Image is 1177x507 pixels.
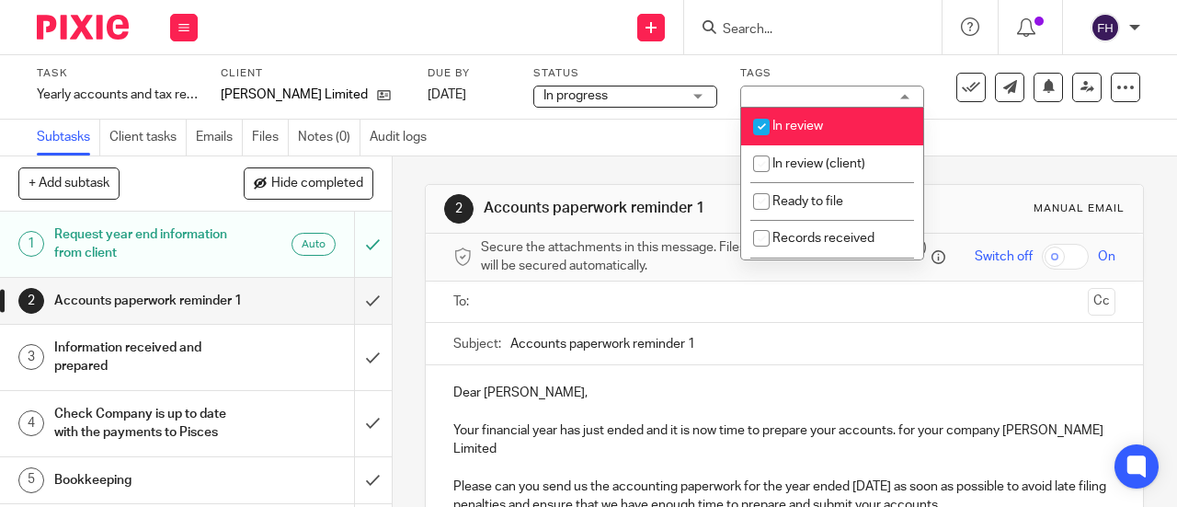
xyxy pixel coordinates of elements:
[54,400,242,447] h1: Check Company is up to date with the payments to Pisces
[975,248,1033,266] span: Switch off
[453,293,474,311] label: To:
[18,288,44,314] div: 2
[428,66,510,81] label: Due by
[740,66,924,81] label: Tags
[298,120,360,156] a: Notes (0)
[18,410,44,436] div: 4
[772,195,843,208] span: Ready to file
[221,66,405,81] label: Client
[428,88,466,101] span: [DATE]
[54,334,242,381] h1: Information received and prepared
[196,120,243,156] a: Emails
[54,467,242,494] h1: Bookkeeping
[252,120,289,156] a: Files
[37,120,100,156] a: Subtasks
[18,167,120,199] button: + Add subtask
[37,86,198,104] div: Yearly accounts and tax return - Automatic - December 2023
[453,421,1115,459] p: Your financial year has just ended and it is now time to prepare your accounts. for your company ...
[37,66,198,81] label: Task
[18,467,44,493] div: 5
[18,344,44,370] div: 3
[109,120,187,156] a: Client tasks
[37,15,129,40] img: Pixie
[453,335,501,353] label: Subject:
[54,221,242,268] h1: Request year end information from client
[772,157,865,170] span: In review (client)
[1088,288,1115,316] button: Cc
[221,86,368,104] p: [PERSON_NAME] Limited
[453,384,1115,402] p: Dear [PERSON_NAME],
[1091,13,1120,42] img: svg%3E
[533,66,717,81] label: Status
[1098,248,1115,266] span: On
[244,167,373,199] button: Hide completed
[444,194,474,224] div: 2
[1034,202,1125,216] div: Manual email
[37,86,198,104] div: Yearly accounts and tax return - Automatic - [DATE]
[54,287,242,315] h1: Accounts paperwork reminder 1
[721,22,886,39] input: Search
[543,89,608,102] span: In progress
[772,232,874,245] span: Records received
[370,120,436,156] a: Audit logs
[291,233,336,256] div: Auto
[772,120,823,133] span: In review
[18,231,44,257] div: 1
[481,238,927,276] span: Secure the attachments in this message. Files exceeding the size limit (10MB) will be secured aut...
[271,177,363,191] span: Hide completed
[484,199,824,218] h1: Accounts paperwork reminder 1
